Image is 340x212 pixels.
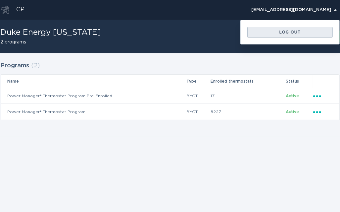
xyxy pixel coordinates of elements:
[1,75,339,88] tr: Table Headers
[313,108,333,115] div: Popover menu
[186,104,210,120] td: BYOT
[313,92,333,100] div: Popover menu
[249,5,340,15] button: Open user account details
[210,75,285,88] th: Enrolled thermostats
[286,110,299,114] span: Active
[251,30,329,34] div: Log out
[1,104,339,120] tr: ba4bfb848f2f46c3a1caaa1d3af0289c
[210,88,285,104] td: 171
[13,6,25,14] div: ECP
[1,75,186,88] th: Name
[1,88,339,104] tr: 09ba469371de47c48f96aa0f4d07f31f
[1,6,9,14] button: Go to dashboard
[1,29,101,36] h1: Duke Energy [US_STATE]
[186,88,210,104] td: BYOT
[1,104,186,120] td: Power Manager® Thermostat Program
[186,75,210,88] th: Type
[1,88,186,104] td: Power Manager® Thermostat Program Pre-Enrolled
[252,8,337,12] div: [EMAIL_ADDRESS][DOMAIN_NAME]
[210,104,285,120] td: 8227
[1,60,29,72] h2: Programs
[31,63,40,69] span: ( 2 )
[1,40,101,44] h2: 2 programs
[286,94,299,98] span: Active
[247,27,333,37] button: Log out
[285,75,313,88] th: Status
